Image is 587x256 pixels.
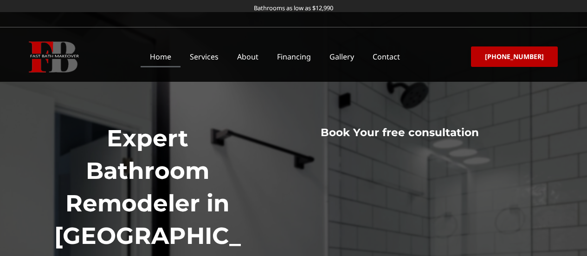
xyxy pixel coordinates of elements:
[228,46,268,67] a: About
[320,46,363,67] a: Gallery
[29,41,79,72] img: Fast Bath Makeover icon
[141,46,181,67] a: Home
[181,46,228,67] a: Services
[485,53,544,60] span: [PHONE_NUMBER]
[260,126,539,140] h3: Book Your free consultation
[268,46,320,67] a: Financing
[471,46,558,67] a: [PHONE_NUMBER]
[363,46,409,67] a: Contact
